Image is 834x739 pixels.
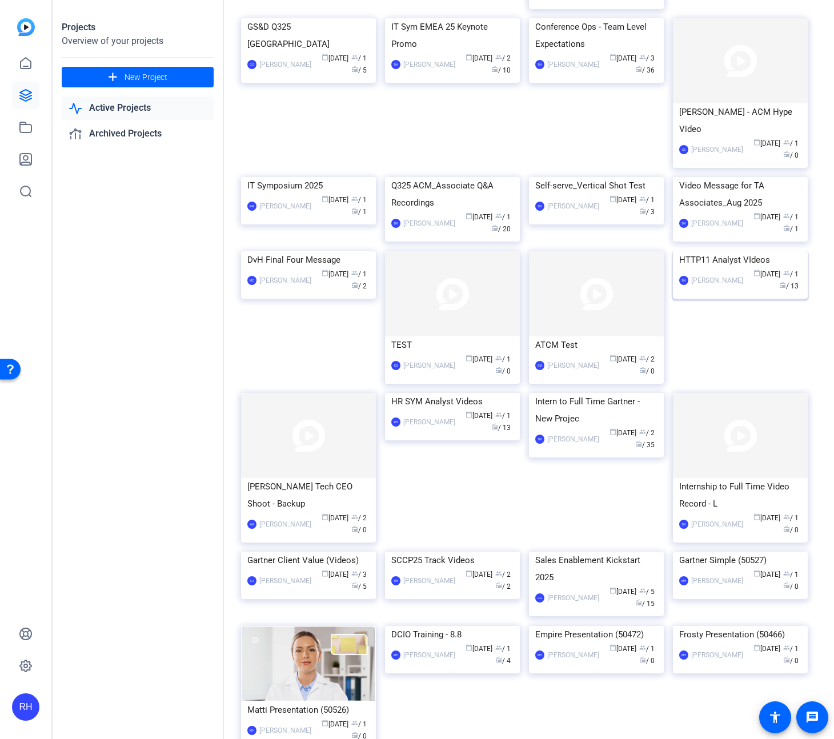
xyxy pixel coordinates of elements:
div: TEST [391,336,514,354]
div: Self-serve_Vertical Shot Test [535,177,657,194]
div: [PERSON_NAME] [691,575,743,587]
span: / 1 [783,571,799,579]
span: radio [495,656,502,663]
div: Overview of your projects [62,34,214,48]
span: [DATE] [466,213,492,221]
span: / 5 [351,583,367,591]
span: group [783,139,790,146]
div: [PERSON_NAME] [547,649,599,661]
span: radio [783,151,790,158]
span: [DATE] [322,571,348,579]
div: [PERSON_NAME] [259,725,311,736]
span: radio [635,66,642,73]
div: AG [247,520,256,529]
span: calendar_today [753,139,760,146]
div: [PERSON_NAME] [691,649,743,661]
span: calendar_today [466,570,472,577]
span: / 1 [495,355,511,363]
span: calendar_today [322,720,328,726]
span: radio [639,207,646,214]
div: Empire Presentation (50472) [535,626,657,643]
div: [PERSON_NAME] [403,416,455,428]
div: SCCP25 Track Videos [391,552,514,569]
div: [PERSON_NAME] [403,360,455,371]
div: DK [535,202,544,211]
span: group [783,644,790,651]
span: radio [779,282,786,288]
span: / 0 [639,367,655,375]
span: / 0 [783,526,799,534]
span: / 1 [783,514,799,522]
span: / 1 [639,196,655,204]
span: calendar_today [753,270,760,276]
span: radio [635,599,642,606]
div: Internship to Full Time Video Record - L [679,478,801,512]
span: [DATE] [610,196,636,204]
span: calendar_today [753,513,760,520]
a: Archived Projects [62,122,214,146]
span: calendar_today [322,513,328,520]
div: MC [247,276,256,285]
div: DK [535,435,544,444]
mat-icon: accessibility [768,710,782,724]
span: calendar_today [610,644,616,651]
div: GS&D Q325 [GEOGRAPHIC_DATA] [247,18,370,53]
div: [PERSON_NAME] [547,433,599,445]
span: group [495,644,502,651]
span: group [639,195,646,202]
span: / 2 [639,355,655,363]
div: Matti Presentation (50526) [247,701,370,718]
span: calendar_today [466,54,472,61]
div: [PERSON_NAME] [403,59,455,70]
span: radio [495,582,502,589]
div: [PERSON_NAME] [403,575,455,587]
span: calendar_today [466,355,472,362]
span: / 2 [639,429,655,437]
div: Projects [62,21,214,34]
span: / 1 [351,208,367,216]
span: / 1 [495,645,511,653]
img: blue-gradient.svg [17,18,35,36]
div: KS [391,361,400,370]
span: group [351,720,358,726]
span: [DATE] [466,54,492,62]
span: / 0 [351,526,367,534]
span: [DATE] [753,514,780,522]
span: / 1 [351,270,367,278]
span: group [351,513,358,520]
span: group [495,212,502,219]
span: group [639,428,646,435]
span: calendar_today [322,270,328,276]
div: Q325 ACM_Associate Q&A Recordings [391,177,514,211]
span: [DATE] [753,139,780,147]
span: / 1 [783,139,799,147]
span: / 36 [635,66,655,74]
div: CA [247,576,256,585]
span: [DATE] [610,588,636,596]
span: [DATE] [466,355,492,363]
div: IT Symposium 2025 [247,177,370,194]
span: group [495,54,502,61]
span: / 15 [635,600,655,608]
span: / 1 [351,196,367,204]
span: / 5 [351,66,367,74]
div: DK [391,219,400,228]
span: / 35 [635,441,655,449]
span: [DATE] [322,54,348,62]
span: / 10 [491,66,511,74]
span: radio [639,656,646,663]
span: / 2 [495,583,511,591]
span: calendar_today [610,587,616,594]
span: radio [351,525,358,532]
div: [PERSON_NAME] [403,649,455,661]
span: / 2 [351,282,367,290]
span: / 1 [639,645,655,653]
div: DvH Final Four Message [247,251,370,268]
span: group [639,355,646,362]
div: MH [679,650,688,660]
span: calendar_today [610,195,616,202]
span: [DATE] [322,514,348,522]
span: calendar_today [753,212,760,219]
div: [PERSON_NAME] - ACM Hype Video [679,103,801,138]
span: group [639,587,646,594]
